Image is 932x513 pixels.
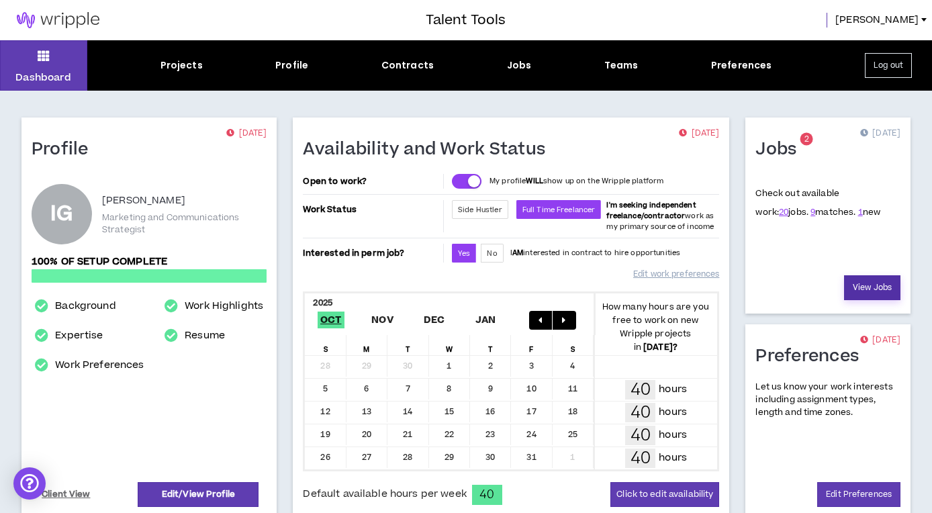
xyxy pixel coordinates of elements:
span: [PERSON_NAME] [835,13,919,28]
p: My profile show up on the Wripple platform [490,176,663,187]
a: Client View [40,483,93,506]
p: hours [659,451,687,465]
a: Edit Preferences [817,482,900,507]
div: M [346,335,387,355]
div: Profile [275,58,308,73]
div: T [387,335,428,355]
b: I'm seeking independent freelance/contractor [606,200,696,221]
h1: Availability and Work Status [303,139,555,160]
strong: WILL [526,176,543,186]
b: 2025 [313,297,332,309]
h1: Preferences [755,346,869,367]
h3: Talent Tools [426,10,506,30]
div: Ignacio G. [32,184,92,244]
a: Edit work preferences [633,263,719,286]
p: hours [659,428,687,442]
p: Marketing and Communications Strategist [102,212,267,236]
span: matches. [810,206,855,218]
p: How many hours are you free to work on new Wripple projects in [594,300,717,354]
div: Jobs [507,58,532,73]
div: Projects [160,58,203,73]
p: Interested in perm job? [303,244,440,263]
a: Work Preferences [55,357,144,373]
p: [DATE] [860,127,900,140]
b: [DATE] ? [643,341,678,353]
sup: 2 [800,133,813,146]
button: Log out [865,53,912,78]
span: Side Hustler [458,205,502,215]
div: S [305,335,346,355]
p: [PERSON_NAME] [102,193,185,209]
p: Work Status [303,200,440,219]
p: Dashboard [15,71,71,85]
a: Expertise [55,328,103,344]
button: Click to edit availability [610,482,719,507]
div: Contracts [381,58,434,73]
a: Edit/View Profile [138,482,259,507]
p: [DATE] [679,127,719,140]
p: Let us know your work interests including assignment types, length and time zones. [755,381,900,420]
span: work as my primary source of income [606,200,714,232]
a: 20 [779,206,788,218]
div: S [553,335,594,355]
div: Preferences [711,58,772,73]
a: 9 [810,206,815,218]
h1: Jobs [755,139,806,160]
div: Open Intercom Messenger [13,467,46,500]
a: Background [55,298,115,314]
a: Work Highlights [185,298,263,314]
strong: AM [512,248,523,258]
a: View Jobs [844,275,900,300]
div: T [470,335,511,355]
div: W [429,335,470,355]
span: Jan [473,312,499,328]
span: new [858,206,881,218]
span: Default available hours per week [303,487,466,502]
div: IG [50,204,73,224]
span: jobs. [779,206,808,218]
div: F [511,335,552,355]
span: Dec [420,312,447,328]
p: Open to work? [303,176,440,187]
p: [DATE] [226,127,267,140]
h1: Profile [32,139,99,160]
p: hours [659,382,687,397]
span: Nov [369,312,396,328]
span: Yes [458,248,470,259]
p: hours [659,405,687,420]
p: [DATE] [860,334,900,347]
p: I interested in contract to hire opportunities [510,248,681,259]
span: Oct [318,312,344,328]
a: Resume [185,328,225,344]
span: No [487,248,497,259]
p: Check out available work: [755,187,880,218]
p: 100% of setup complete [32,254,267,269]
span: 2 [804,134,809,145]
div: Teams [604,58,639,73]
a: 1 [858,206,863,218]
